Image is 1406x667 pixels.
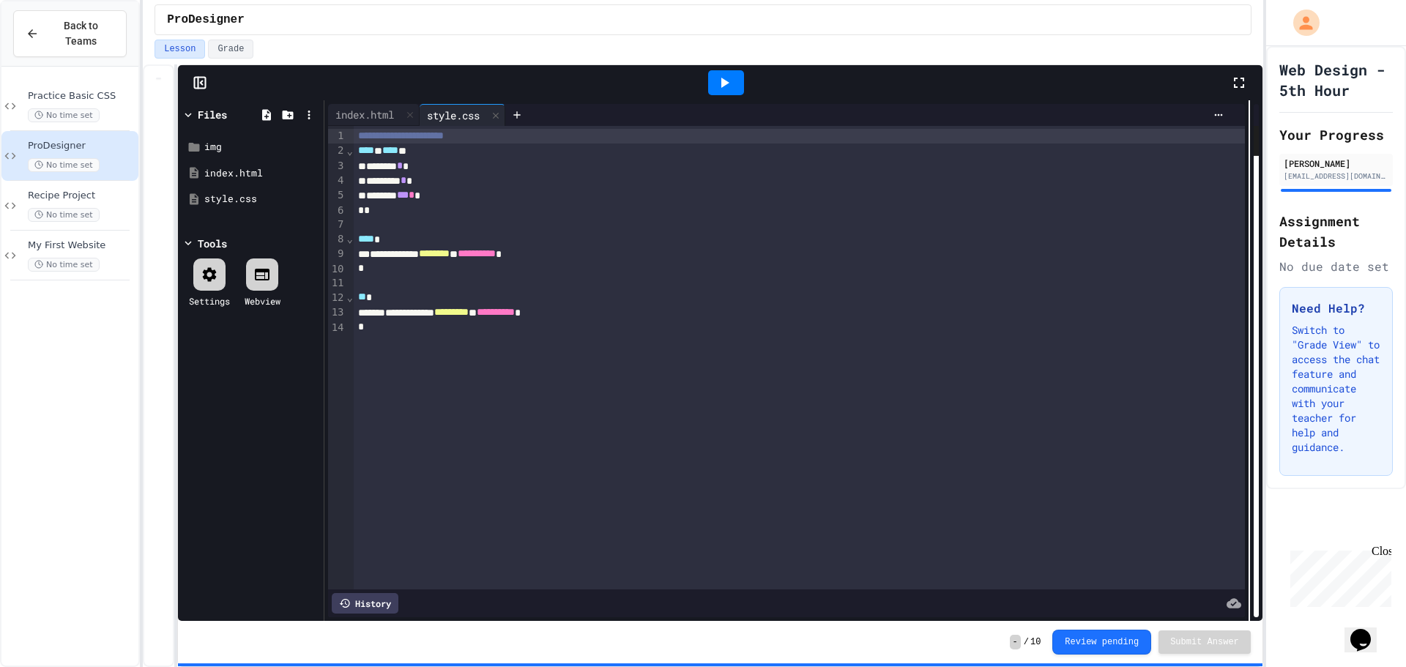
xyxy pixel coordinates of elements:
p: Switch to "Grade View" to access the chat feature and communicate with your teacher for help and ... [1292,323,1380,455]
span: ProDesigner [28,140,135,152]
button: Back to Teams [13,10,127,57]
span: No time set [28,258,100,272]
button: Grade [208,40,253,59]
h2: Assignment Details [1279,211,1393,252]
span: My First Website [28,239,135,252]
div: Tools [198,236,227,251]
span: No time set [28,108,100,122]
div: index.html [204,166,319,181]
button: Lesson [155,40,205,59]
h2: Your Progress [1279,124,1393,145]
span: No time set [28,208,100,222]
div: No due date set [1279,258,1393,275]
h3: Need Help? [1292,299,1380,317]
iframe: chat widget [1284,545,1391,607]
div: My Account [1278,6,1323,40]
span: - [1010,635,1021,649]
span: ProDesigner [167,11,245,29]
button: Review pending [1052,630,1151,655]
div: [EMAIL_ADDRESS][DOMAIN_NAME] [1284,171,1388,182]
div: Settings [189,294,230,308]
span: Submit Answer [1170,636,1239,648]
div: Chat with us now!Close [6,6,101,93]
div: style.css [204,192,319,206]
span: Back to Teams [48,18,114,49]
h1: Web Design - 5th Hour [1279,59,1393,100]
div: Files [198,107,227,122]
span: 10 [1030,636,1041,648]
span: Practice Basic CSS [28,90,135,103]
div: [PERSON_NAME] [1284,157,1388,170]
span: / [1024,636,1029,648]
div: img [204,140,319,154]
span: Recipe Project [28,190,135,202]
div: Webview [245,294,280,308]
iframe: chat widget [1344,608,1391,652]
span: No time set [28,158,100,172]
button: Submit Answer [1158,630,1251,654]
